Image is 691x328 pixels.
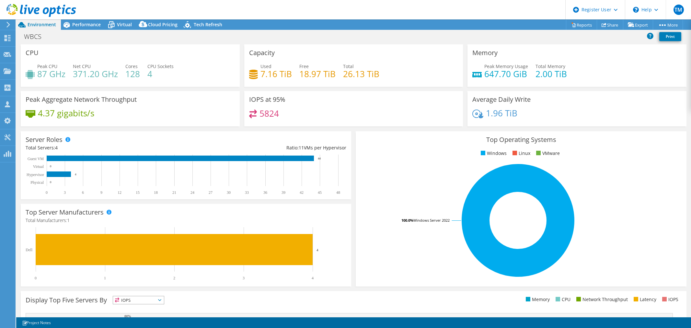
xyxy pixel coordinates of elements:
[38,110,94,117] h4: 4.37 gigabits/s
[104,276,106,280] text: 1
[413,218,450,223] tspan: Windows Server 2022
[299,70,336,77] h4: 18.97 TiB
[343,63,354,69] span: Total
[486,110,517,117] h4: 1.96 TiB
[82,190,84,195] text: 6
[484,70,528,77] h4: 647.70 GiB
[318,190,322,195] text: 45
[72,21,101,28] span: Performance
[186,144,346,151] div: Ratio: VMs per Hypervisor
[118,190,121,195] text: 12
[124,314,131,318] text: 80%
[259,110,279,117] h4: 5824
[484,63,528,69] span: Peak Memory Usage
[317,248,318,252] text: 4
[260,63,271,69] span: Used
[173,276,175,280] text: 2
[64,190,66,195] text: 3
[343,70,379,77] h4: 26.13 TiB
[17,319,55,327] a: Project Notes
[30,180,44,185] text: Physical
[26,248,32,252] text: Dell
[536,70,567,77] h4: 2.00 TiB
[26,136,63,143] h3: Server Roles
[73,63,91,69] span: Net CPU
[26,209,104,216] h3: Top Server Manufacturers
[249,49,275,56] h3: Capacity
[21,33,52,40] h1: WBCS
[535,150,560,157] li: VMware
[575,296,628,303] li: Network Throughput
[299,145,304,151] span: 11
[312,276,314,280] text: 4
[282,190,285,195] text: 39
[55,145,58,151] span: 4
[46,190,48,195] text: 0
[227,190,231,195] text: 30
[26,96,137,103] h3: Peak Aggregate Network Throughput
[318,157,321,160] text: 44
[300,190,304,195] text: 42
[154,190,158,195] text: 18
[566,20,597,30] a: Reports
[172,190,176,195] text: 21
[524,296,550,303] li: Memory
[661,296,678,303] li: IOPS
[37,63,57,69] span: Peak CPU
[147,70,174,77] h4: 4
[26,49,39,56] h3: CPU
[125,70,140,77] h4: 128
[37,70,65,77] h4: 87 GHz
[361,136,681,143] h3: Top Operating Systems
[554,296,570,303] li: CPU
[33,164,44,169] text: Virtual
[245,190,249,195] text: 33
[26,217,346,224] h4: Total Manufacturers:
[472,96,531,103] h3: Average Daily Write
[243,276,245,280] text: 3
[401,218,413,223] tspan: 100.0%
[28,157,44,161] text: Guest VM
[50,181,52,184] text: 0
[479,150,507,157] li: Windows
[125,63,138,69] span: Cores
[67,217,70,223] span: 1
[35,276,37,280] text: 0
[597,20,623,30] a: Share
[623,20,653,30] a: Export
[659,32,681,41] a: Print
[148,21,178,28] span: Cloud Pricing
[194,21,222,28] span: Tech Refresh
[136,190,140,195] text: 15
[147,63,174,69] span: CPU Sockets
[511,150,530,157] li: Linux
[536,63,565,69] span: Total Memory
[260,70,292,77] h4: 7.16 TiB
[50,165,52,168] text: 0
[190,190,194,195] text: 24
[28,21,56,28] span: Environment
[100,190,102,195] text: 9
[75,173,76,176] text: 4
[117,21,132,28] span: Virtual
[299,63,309,69] span: Free
[26,144,186,151] div: Total Servers:
[653,20,683,30] a: More
[632,296,656,303] li: Latency
[73,70,118,77] h4: 371.20 GHz
[209,190,213,195] text: 27
[249,96,285,103] h3: IOPS at 95%
[633,7,639,13] svg: \n
[472,49,498,56] h3: Memory
[263,190,267,195] text: 36
[27,172,44,177] text: Hypervisor
[336,190,340,195] text: 48
[674,5,684,15] span: TM
[113,296,164,304] span: IOPS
